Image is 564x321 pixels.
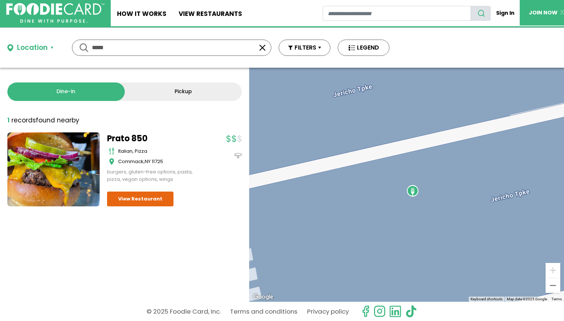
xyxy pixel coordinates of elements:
[546,263,560,278] button: Zoom in
[491,6,520,20] a: Sign In
[251,292,275,302] img: Google
[471,297,502,302] button: Keyboard shortcuts
[152,158,163,165] span: 11725
[145,158,151,165] span: NY
[107,168,199,183] div: burgers, gluten-free options, pasta, pizza, vegan options, wings
[251,292,275,302] a: Open this area in Google Maps (opens a new window)
[125,82,242,101] a: Pickup
[118,158,199,165] div: ,
[551,297,562,301] a: Terms
[507,297,547,301] span: Map data ©2025 Google
[230,305,298,318] a: Terms and conditions
[7,116,10,125] strong: 1
[107,132,199,145] a: Prato 850
[109,158,114,165] img: map_icon.svg
[307,305,349,318] a: Privacy policy
[546,278,560,293] button: Zoom out
[405,305,417,318] img: tiktok.svg
[389,305,402,318] img: linkedin.svg
[7,116,79,125] div: found nearby
[471,6,491,21] button: search
[323,6,471,21] input: restaurant search
[109,148,114,155] img: cutlery_icon.svg
[234,152,242,159] img: dinein_icon.svg
[360,305,372,318] svg: check us out on facebook
[404,182,422,200] div: Prato 850
[6,3,104,23] img: FoodieCard; Eat, Drink, Save, Donate
[17,43,48,53] div: Location
[11,116,36,125] span: records
[279,40,330,56] button: FILTERS
[7,82,125,101] a: Dine-in
[118,148,199,155] div: italian, pizza
[7,43,54,53] button: Location
[147,305,221,318] p: © 2025 Foodie Card, Inc.
[118,158,144,165] span: Commack
[338,40,389,56] button: LEGEND
[107,192,173,206] a: View Restaurant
